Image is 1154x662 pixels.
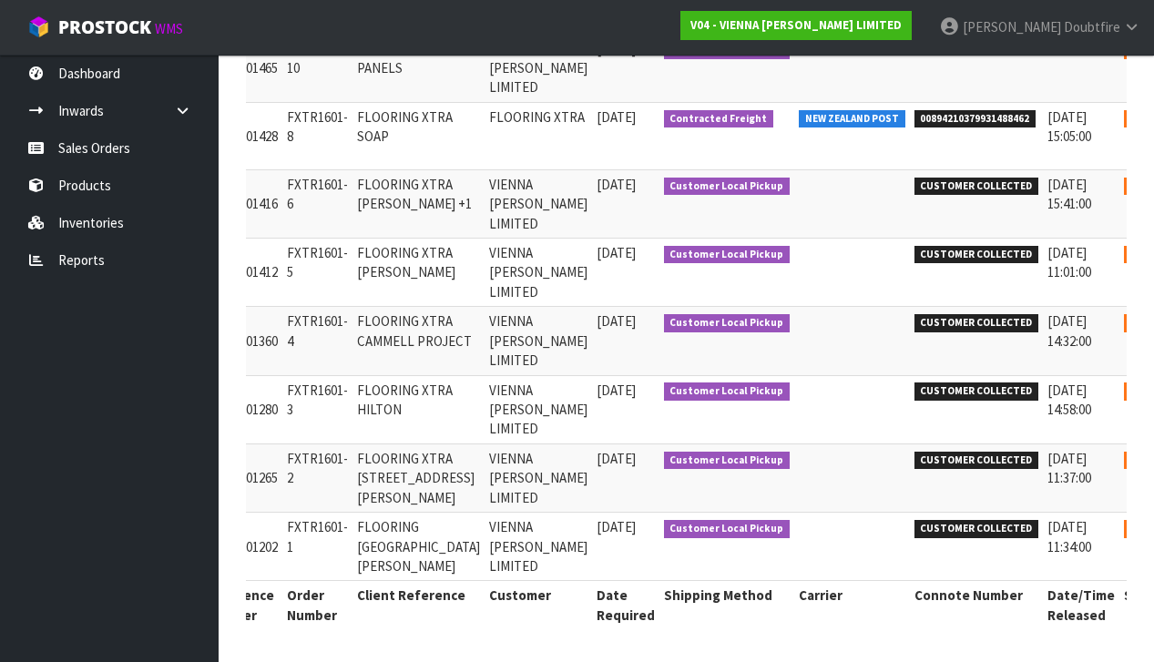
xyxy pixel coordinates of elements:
span: Customer Local Pickup [664,178,791,196]
strong: V04 - VIENNA [PERSON_NAME] LIMITED [690,17,902,33]
span: CUSTOMER COLLECTED [914,382,1039,401]
span: [DATE] [597,244,636,261]
span: Customer Local Pickup [664,452,791,470]
span: [DATE] [597,176,636,193]
td: FLOORING XTRA [485,102,592,169]
td: VIENNA [PERSON_NAME] LIMITED [485,513,592,581]
span: Customer Local Pickup [664,520,791,538]
td: FLOORING XTRA [STREET_ADDRESS][PERSON_NAME] [352,443,485,512]
td: FXTR1601-2 [282,443,352,512]
span: [DATE] [597,382,636,399]
span: [DATE] 14:58:00 [1047,382,1091,418]
td: VIENNA [PERSON_NAME] LIMITED [485,307,592,375]
span: [DATE] [597,40,636,57]
span: Customer Local Pickup [664,314,791,332]
span: Doubtfire [1064,18,1120,36]
td: FLOORING [GEOGRAPHIC_DATA][PERSON_NAME] [352,513,485,581]
td: FXTR1601-4 [282,307,352,375]
td: VIENNA [PERSON_NAME] LIMITED [485,443,592,512]
th: Customer [485,581,592,629]
span: [PERSON_NAME] [963,18,1061,36]
td: FXTR1601-8 [282,102,352,169]
th: Connote Number [910,581,1044,629]
span: [DATE] [597,312,636,330]
th: Date/Time Released [1043,581,1119,629]
th: Shipping Method [659,581,795,629]
span: [DATE] 11:34:00 [1047,518,1091,555]
span: ProStock [58,15,151,39]
img: cube-alt.png [27,15,50,38]
span: Customer Local Pickup [664,382,791,401]
span: Customer Local Pickup [664,246,791,264]
span: [DATE] 11:01:00 [1047,244,1091,280]
th: Order Number [282,581,352,629]
td: FXTR1601-10 [282,34,352,103]
span: [DATE] 15:05:00 [1047,108,1091,145]
span: [DATE] [597,450,636,467]
span: CUSTOMER COLLECTED [914,178,1039,196]
th: Client Reference [352,581,485,629]
span: [DATE] [597,518,636,535]
small: WMS [155,20,183,37]
td: FXTR1601-6 [282,169,352,238]
td: VIENNA [PERSON_NAME] LIMITED [485,375,592,443]
span: CUSTOMER COLLECTED [914,246,1039,264]
th: Date Required [592,581,659,629]
td: FLOORING XTRA SOAP [352,102,485,169]
span: NEW ZEALAND POST [799,110,905,128]
th: Carrier [794,581,910,629]
td: FLOORING XTRA CAMMELL PROJECT [352,307,485,375]
td: FXTR1601-1 [282,513,352,581]
td: VIENNA [PERSON_NAME] LIMITED [485,239,592,307]
td: VIENNA [PERSON_NAME] LIMITED [485,169,592,238]
td: FLOORING XTRA HILTON [352,375,485,443]
td: FLOORING XTRA [PERSON_NAME] [352,239,485,307]
span: [DATE] 15:41:00 [1047,176,1091,212]
span: CUSTOMER COLLECTED [914,520,1039,538]
td: FXTR1601-5 [282,239,352,307]
span: [DATE] [597,108,636,126]
td: VIENNA [PERSON_NAME] LIMITED [485,34,592,103]
span: CUSTOMER COLLECTED [914,452,1039,470]
span: Contracted Freight [664,110,774,128]
td: FXTR1601-3 [282,375,352,443]
span: 00894210379931488462 [914,110,1037,128]
span: [DATE] 14:32:00 [1047,312,1091,349]
td: FLOORING XTRA PANELS [352,34,485,103]
span: [DATE] 11:37:00 [1047,450,1091,486]
span: CUSTOMER COLLECTED [914,314,1039,332]
td: FLOORING XTRA [PERSON_NAME] +1 [352,169,485,238]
